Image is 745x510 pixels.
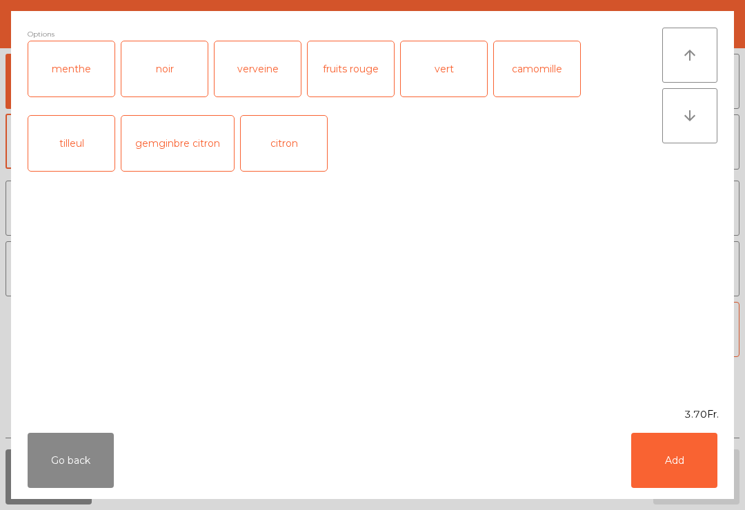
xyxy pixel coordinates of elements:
button: arrow_downward [662,88,717,143]
div: camomille [494,41,580,96]
div: gemginbre citron [121,116,234,171]
div: verveine [215,41,301,96]
div: menthe [28,41,115,96]
div: vert [401,41,487,96]
i: arrow_downward [682,108,698,124]
button: Add [631,433,717,488]
div: tilleul [28,116,115,171]
div: citron [241,116,327,171]
i: arrow_upward [682,47,698,63]
button: arrow_upward [662,28,717,83]
div: fruits rouge [308,41,394,96]
span: Options [28,28,54,41]
div: noir [121,41,208,96]
button: Go back [28,433,114,488]
div: 3.70Fr. [11,407,734,422]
